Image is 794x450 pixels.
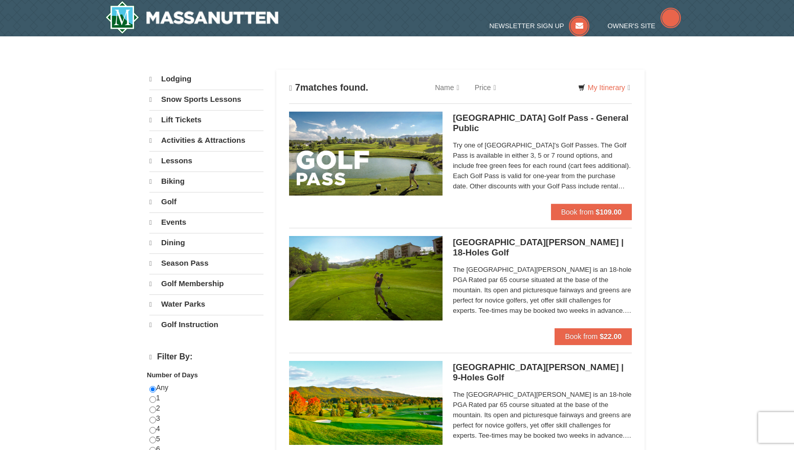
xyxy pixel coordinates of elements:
img: Massanutten Resort Logo [105,1,278,34]
strong: Number of Days [147,371,198,379]
span: Book from [561,208,594,216]
span: Newsletter Sign Up [490,22,564,30]
a: Owner's Site [608,22,681,30]
a: Lodging [149,70,263,89]
a: Golf [149,192,263,211]
a: Dining [149,233,263,252]
a: Lift Tickets [149,110,263,130]
a: Water Parks [149,294,263,314]
strong: $22.00 [600,332,622,340]
span: The [GEOGRAPHIC_DATA][PERSON_NAME] is an 18-hole PGA Rated par 65 course situated at the base of ... [453,265,632,316]
a: Golf Membership [149,274,263,293]
a: Price [467,77,504,98]
span: The [GEOGRAPHIC_DATA][PERSON_NAME] is an 18-hole PGA Rated par 65 course situated at the base of ... [453,390,632,441]
span: Book from [565,332,598,340]
a: Activities & Attractions [149,131,263,150]
a: Events [149,212,263,232]
h4: Filter By: [149,352,263,362]
a: Golf Instruction [149,315,263,334]
button: Book from $22.00 [555,328,632,345]
h5: [GEOGRAPHIC_DATA][PERSON_NAME] | 18-Holes Golf [453,238,632,258]
a: Season Pass [149,253,263,273]
a: Biking [149,172,263,191]
a: Massanutten Resort [105,1,278,34]
span: Owner's Site [608,22,656,30]
a: My Itinerary [571,80,637,95]
h5: [GEOGRAPHIC_DATA] Golf Pass - General Public [453,113,632,134]
strong: $109.00 [595,208,622,216]
a: Snow Sports Lessons [149,90,263,109]
h5: [GEOGRAPHIC_DATA][PERSON_NAME] | 9-Holes Golf [453,362,632,383]
img: 6619859-85-1f84791f.jpg [289,236,443,320]
button: Book from $109.00 [551,204,632,220]
a: Lessons [149,151,263,170]
span: Try one of [GEOGRAPHIC_DATA]'s Golf Passes. The Golf Pass is available in either 3, 5 or 7 round ... [453,140,632,191]
img: 6619859-108-f6e09677.jpg [289,112,443,196]
a: Name [427,77,467,98]
img: 6619859-87-49ad91d4.jpg [289,361,443,445]
a: Newsletter Sign Up [490,22,590,30]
